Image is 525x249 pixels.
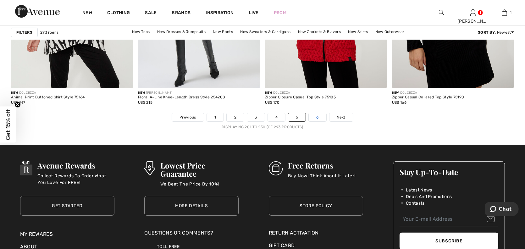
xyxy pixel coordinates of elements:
button: Close teaser [14,102,21,108]
img: Avenue Rewards [20,161,33,175]
p: Buy Now! Think About It Later! [288,173,356,185]
a: More Details [144,196,239,216]
img: Free Returns [269,161,283,175]
a: New Tops [129,28,153,36]
div: Zipper Casual Collared Top Style 75190 [392,95,464,100]
a: New Outerwear [372,28,408,36]
span: US$ 147 [11,100,25,105]
a: Next [329,113,353,121]
span: 293 items [40,30,59,35]
img: Lowest Price Guarantee [144,161,155,175]
a: Sign In [470,9,476,15]
div: DOLCEZZA [265,91,336,95]
div: [PERSON_NAME] [138,91,225,95]
a: 1 [207,113,224,121]
input: Your E-mail Address [400,212,498,226]
a: Store Policy [269,196,363,216]
p: We Beat The Price By 10%! [160,181,239,193]
a: Live [249,9,259,16]
img: My Bag [502,9,507,16]
h3: Stay Up-To-Date [400,168,498,176]
a: Prom [274,9,286,16]
p: Collect Rewards To Order What You Love For FREE! [37,173,114,185]
a: 2 [227,113,244,121]
div: Zipper Closure Casual Top Style 75183 [265,95,336,100]
a: Brands [172,10,191,17]
span: New [265,91,272,95]
div: Floral A-Line Knee-Length Dress Style 254208 [138,95,225,100]
span: Previous [180,114,196,120]
div: Displaying 201 to 250 (of 293 products) [11,124,514,130]
nav: Page navigation [11,113,514,130]
span: New [392,91,399,95]
a: Clothing [107,10,130,17]
a: 1 [489,9,520,16]
span: Contests [406,200,424,207]
iframe: Opens a widget where you can chat to one of our agents [485,202,519,218]
a: 6 [309,113,326,121]
a: New Pants [210,28,236,36]
strong: Filters [16,30,32,35]
a: Sale [145,10,157,17]
span: Deals And Promotions [406,193,452,200]
span: US$ 170 [265,100,279,105]
a: Get Started [20,196,114,216]
h3: Free Returns [288,161,356,169]
div: DOLCEZZA [392,91,464,95]
img: search the website [439,9,444,16]
div: Animal Print Buttoned Shirt Style 75164 [11,95,85,100]
span: New [138,91,145,95]
a: Return Activation [269,229,363,237]
a: My Rewards [20,231,53,237]
span: US$ 166 [392,100,406,105]
a: 4 [268,113,285,121]
a: 5 [288,113,306,121]
span: 1 [510,10,512,15]
a: New [82,10,92,17]
a: Previous [172,113,203,121]
a: 3 [247,113,264,121]
span: Inspiration [206,10,234,17]
img: 1ère Avenue [15,5,60,18]
span: Latest News [406,187,432,193]
div: DOLCEZZA [11,91,85,95]
h3: Lowest Price Guarantee [160,161,239,178]
a: New Sweaters & Cardigans [237,28,294,36]
h3: Avenue Rewards [37,161,114,169]
span: US$ 215 [138,100,152,105]
a: New Skirts [345,28,371,36]
span: New [11,91,18,95]
span: Next [337,114,345,120]
span: Get 15% off [4,109,12,140]
div: Questions or Comments? [144,229,239,240]
strong: Sort By [478,30,495,35]
a: New Jackets & Blazers [295,28,344,36]
a: New Dresses & Jumpsuits [154,28,209,36]
div: [PERSON_NAME] [457,18,488,25]
div: : Newest [478,30,514,35]
img: My Info [470,9,476,16]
